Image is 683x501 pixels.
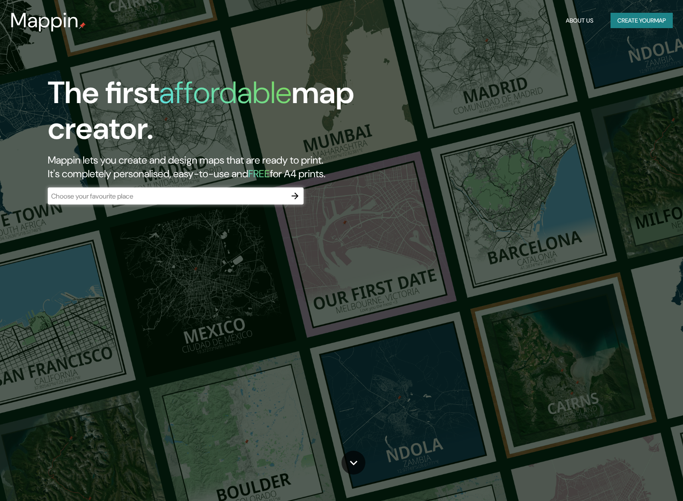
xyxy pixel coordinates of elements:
img: mappin-pin [79,22,86,29]
input: Choose your favourite place [48,191,287,201]
h5: FREE [248,167,270,180]
button: About Us [562,13,597,29]
button: Create yourmap [611,13,673,29]
h2: Mappin lets you create and design maps that are ready to print. It's completely personalised, eas... [48,153,389,181]
h3: Mappin [10,9,79,32]
h1: The first map creator. [48,75,389,153]
h1: affordable [159,73,292,112]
